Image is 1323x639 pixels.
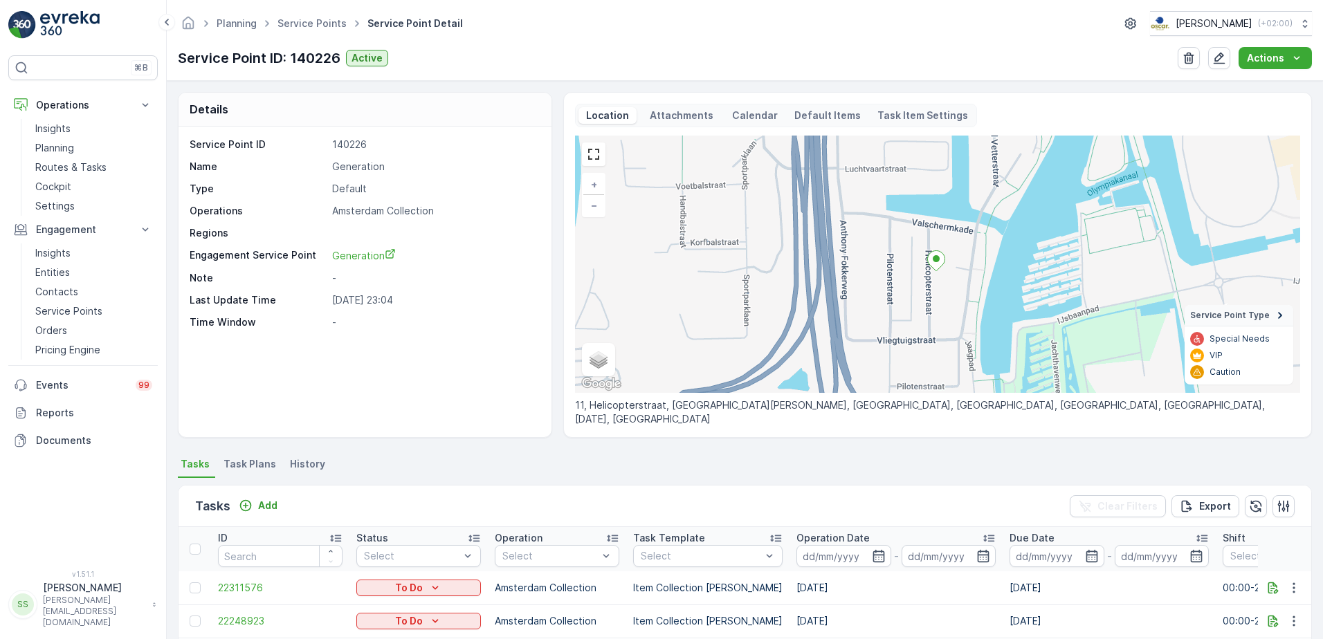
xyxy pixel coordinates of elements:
p: Details [190,101,228,118]
p: Name [190,160,327,174]
p: Events [36,378,127,392]
p: Default Items [794,109,861,122]
a: Entities [30,263,158,282]
p: Special Needs [1210,333,1270,344]
p: - [332,271,537,285]
a: Planning [217,17,257,29]
p: Item Collection [PERSON_NAME] [633,581,783,595]
p: Active [352,51,383,65]
p: Item Collection [PERSON_NAME] [633,614,783,628]
p: Engagement Service Point [190,248,327,263]
p: Operation Date [796,531,870,545]
p: [PERSON_NAME] [43,581,145,595]
div: Toggle Row Selected [190,582,201,593]
div: Toggle Row Selected [190,615,201,627]
p: Regions [190,226,327,240]
span: − [591,199,598,211]
p: Amsterdam Collection [332,204,537,218]
button: Export [1171,495,1239,517]
a: Planning [30,138,158,158]
p: Settings [35,199,75,213]
button: Active [346,50,388,66]
a: Open this area in Google Maps (opens a new window) [578,375,624,393]
button: Actions [1239,47,1312,69]
p: Note [190,271,327,285]
img: basis-logo_rgb2x.png [1150,16,1170,31]
summary: Service Point Type [1185,305,1293,326]
input: Search [218,545,343,567]
p: Engagement [36,223,130,237]
a: Zoom In [583,174,604,195]
p: Add [258,499,277,512]
p: Documents [36,434,152,447]
span: Generation [332,250,396,261]
p: To Do [395,614,423,628]
p: Type [190,182,327,196]
p: [PERSON_NAME] [1176,17,1252,30]
a: Service Points [277,17,347,29]
button: Operations [8,91,158,119]
a: Cockpit [30,177,158,196]
button: [PERSON_NAME](+02:00) [1150,11,1312,36]
a: Service Points [30,302,158,321]
p: Select [641,549,761,563]
a: Events99 [8,371,158,399]
button: Add [233,497,283,514]
a: Reports [8,399,158,427]
p: Calendar [732,109,778,122]
a: Settings [30,196,158,216]
span: History [290,457,325,471]
a: Insights [30,243,158,263]
p: ( +02:00 ) [1258,18,1293,29]
p: Routes & Tasks [35,160,107,174]
p: Pricing Engine [35,343,100,357]
p: Operations [190,204,327,218]
p: Generation [332,160,537,174]
div: SS [12,593,34,615]
a: Documents [8,427,158,454]
img: logo [8,11,36,39]
a: 22248923 [218,614,343,628]
td: [DATE] [1003,604,1216,638]
p: 11, Helicopterstraat, [GEOGRAPHIC_DATA][PERSON_NAME], [GEOGRAPHIC_DATA], [GEOGRAPHIC_DATA], [GEOG... [575,398,1300,426]
p: Location [584,109,631,122]
a: Routes & Tasks [30,158,158,177]
p: Tasks [195,497,230,516]
a: 22311576 [218,581,343,595]
img: Google [578,375,624,393]
span: Tasks [181,457,210,471]
p: Clear Filters [1097,499,1158,513]
p: - [1107,548,1112,564]
p: Status [356,531,388,545]
td: [DATE] [790,604,1003,638]
a: Layers [583,344,614,375]
p: Entities [35,266,70,279]
p: Service Point ID [190,138,327,151]
a: Orders [30,321,158,340]
span: Service Point Type [1190,310,1270,321]
a: Homepage [181,21,196,33]
p: [PERSON_NAME][EMAIL_ADDRESS][DOMAIN_NAME] [43,595,145,628]
p: Insights [35,122,71,136]
p: Contacts [35,285,78,299]
span: v 1.51.1 [8,570,158,578]
p: Planning [35,141,74,155]
p: Default [332,182,537,196]
p: Export [1199,499,1231,513]
p: Shift [1223,531,1246,545]
a: Contacts [30,282,158,302]
a: Generation [332,248,537,263]
p: Time Window [190,315,327,329]
span: Task Plans [223,457,276,471]
p: Service Points [35,304,102,318]
button: Clear Filters [1070,495,1166,517]
p: Operations [36,98,130,112]
span: + [591,178,597,190]
p: ⌘B [134,62,148,73]
a: View Fullscreen [583,144,604,165]
button: To Do [356,580,481,596]
p: Caution [1210,367,1241,378]
p: Last Update Time [190,293,327,307]
p: Insights [35,246,71,260]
